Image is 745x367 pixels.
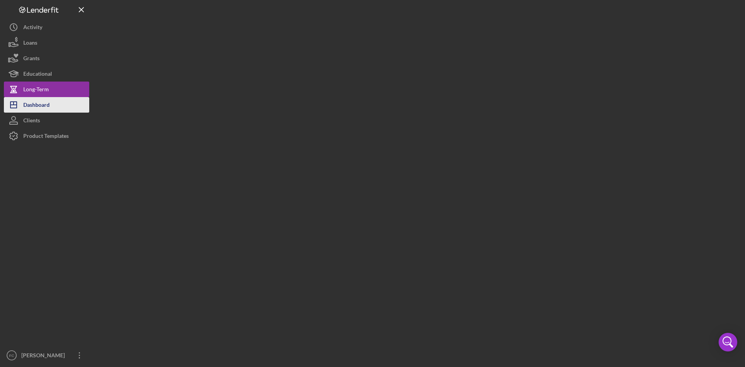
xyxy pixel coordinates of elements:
[23,35,37,52] div: Loans
[9,353,14,358] text: FC
[719,333,737,351] div: Open Intercom Messenger
[4,348,89,363] button: FC[PERSON_NAME]
[23,66,52,83] div: Educational
[23,97,50,115] div: Dashboard
[23,113,40,130] div: Clients
[23,128,69,146] div: Product Templates
[4,35,89,50] button: Loans
[4,82,89,97] button: Long-Term
[4,128,89,144] button: Product Templates
[4,50,89,66] button: Grants
[4,19,89,35] button: Activity
[4,97,89,113] button: Dashboard
[4,113,89,128] button: Clients
[4,66,89,82] button: Educational
[23,19,42,37] div: Activity
[23,82,49,99] div: Long-Term
[19,348,70,365] div: [PERSON_NAME]
[23,50,40,68] div: Grants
